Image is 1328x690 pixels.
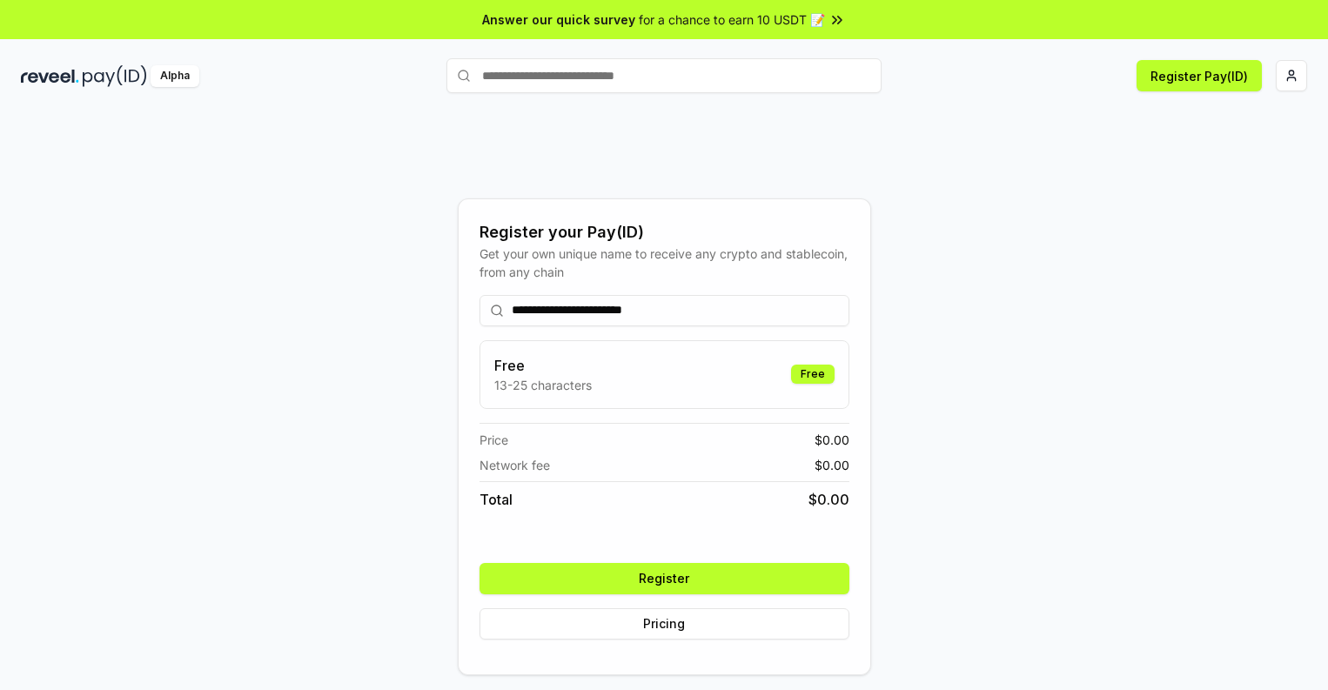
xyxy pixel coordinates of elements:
[482,10,635,29] span: Answer our quick survey
[815,431,849,449] span: $ 0.00
[480,456,550,474] span: Network fee
[480,245,849,281] div: Get your own unique name to receive any crypto and stablecoin, from any chain
[480,489,513,510] span: Total
[480,608,849,640] button: Pricing
[1137,60,1262,91] button: Register Pay(ID)
[791,365,835,384] div: Free
[83,65,147,87] img: pay_id
[808,489,849,510] span: $ 0.00
[480,220,849,245] div: Register your Pay(ID)
[494,355,592,376] h3: Free
[151,65,199,87] div: Alpha
[494,376,592,394] p: 13-25 characters
[815,456,849,474] span: $ 0.00
[480,431,508,449] span: Price
[21,65,79,87] img: reveel_dark
[639,10,825,29] span: for a chance to earn 10 USDT 📝
[480,563,849,594] button: Register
